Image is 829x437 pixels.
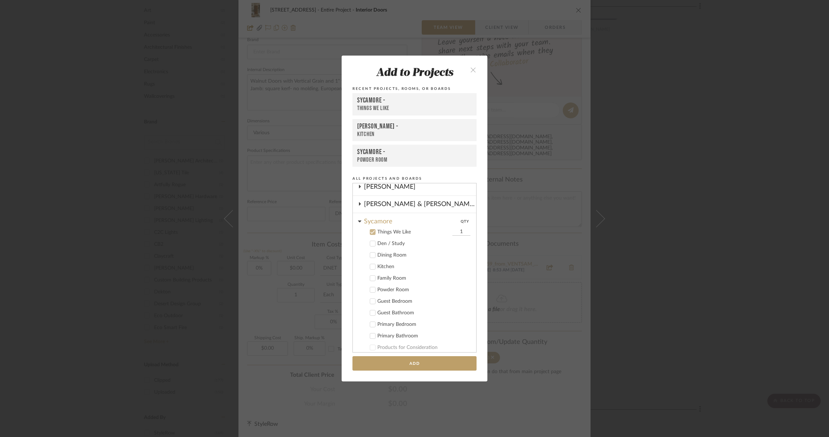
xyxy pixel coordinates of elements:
div: Dining Room [377,252,470,258]
div: Family Room [377,275,470,281]
div: [PERSON_NAME] [364,179,476,195]
div: Things We Like [357,105,472,112]
div: Kitchen [377,264,470,270]
div: All Projects and Boards [352,175,477,182]
div: Sycamore [364,213,461,226]
div: Guest Bathroom [377,310,470,316]
div: QTY [461,213,469,226]
div: Things We Like [377,229,451,235]
div: Sycamore - [357,96,472,105]
button: Add [352,356,477,371]
div: Den / Study [377,241,470,247]
div: Guest Bedroom [377,298,470,305]
div: Powder Room [357,156,472,163]
div: Primary Bedroom [377,322,470,328]
div: [PERSON_NAME] & [PERSON_NAME] OUTDOOR Project [364,196,476,213]
button: close [462,62,484,77]
div: Recent Projects, Rooms, or Boards [352,86,477,92]
div: Add to Projects [352,67,477,79]
div: [PERSON_NAME] - [357,122,472,131]
div: Sycamore - [357,148,472,156]
input: Things We Like [452,228,470,236]
div: Kitchen [357,131,472,138]
div: Primary Bathroom [377,333,470,339]
div: Products for Consideration [377,345,470,351]
div: Powder Room [377,287,470,293]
